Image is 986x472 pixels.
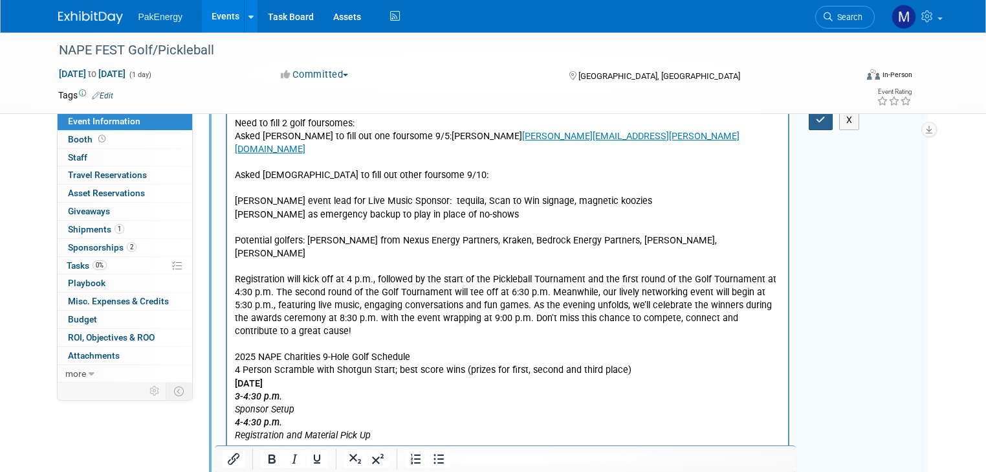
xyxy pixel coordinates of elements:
div: In-Person [882,70,912,80]
span: 2 [127,242,137,252]
span: Event Information [68,116,140,126]
button: Underline [306,450,328,468]
span: Booth not reserved yet [96,134,108,144]
b: 4:30-6:30 p.m. [8,396,68,407]
span: 0% [93,260,107,270]
i: Networking with Live Music & Games [8,422,157,446]
b: 6:30-8:30 p.m. [8,461,68,472]
button: Superscript [367,450,389,468]
p: Need to fill 2 golf foursomes: Asked [PERSON_NAME] to fill out one foursome 9/5: [PERSON_NAME] [8,5,554,44]
a: Sponsorships2 [58,239,192,256]
b: [DATE] [8,266,36,277]
a: Search [815,6,875,28]
a: ROI, Objectives & ROO [58,329,192,346]
a: Attachments [58,347,192,365]
img: ExhibitDay [58,11,123,24]
button: Bold [261,450,283,468]
span: Travel Reservations [68,170,147,180]
span: PakEnergy [138,12,182,22]
img: Format-Inperson.png [867,69,880,80]
span: (1 day) [128,71,151,79]
span: Giveaways [68,206,110,216]
button: Bullet list [428,450,450,468]
span: 1 [115,224,124,234]
button: Committed [276,68,353,82]
i: First Round of Golf Tournament [8,396,137,420]
i: Registration and Material Pick Up [8,318,144,329]
span: Booth [68,134,108,144]
span: Attachments [68,350,120,361]
div: Event Format [786,67,912,87]
a: Playbook [58,275,192,292]
span: Search [833,12,862,22]
a: Travel Reservations [58,166,192,184]
span: Staff [68,152,87,163]
a: Shipments1 [58,221,192,238]
a: Edit [92,91,113,100]
span: Tasks [67,260,107,271]
p: Asked [DEMOGRAPHIC_DATA] to fill out other foursome 9/10: [8,44,554,70]
span: [GEOGRAPHIC_DATA], [GEOGRAPHIC_DATA] [578,71,740,81]
span: Playbook [68,278,105,288]
a: more [58,365,192,383]
button: Subscript [344,450,366,468]
td: Tags [58,89,113,102]
button: Numbered list [405,450,427,468]
img: Mary Walker [892,5,916,29]
span: ROI, Objectives & ROO [68,332,155,343]
b: 4:30-8:30 p.m. [8,344,68,355]
span: [DATE] [DATE] [58,68,126,80]
span: to [86,69,98,79]
b: 4-4:30 p.m. [8,305,55,316]
span: more [65,368,86,379]
a: Staff [58,149,192,166]
a: Giveaways [58,203,192,220]
a: Misc. Expenses & Credits [58,293,192,310]
div: Event Rating [877,89,912,95]
div: NAPE FEST Golf/Pickleball [54,39,840,62]
td: Toggle Event Tabs [166,383,192,399]
span: Budget [68,314,97,324]
button: Insert/edit link [223,450,245,468]
span: Sponsorships [68,242,137,253]
span: Asset Reservations [68,188,145,198]
td: Personalize Event Tab Strip [144,383,166,399]
a: Asset Reservations [58,185,192,202]
span: Shipments [68,224,124,234]
b: 3-4:30 p.m. [8,279,55,290]
a: Booth [58,131,192,148]
a: Event Information [58,113,192,130]
button: X [839,111,860,129]
button: Italic [283,450,305,468]
span: Misc. Expenses & Credits [68,296,169,306]
a: Budget [58,311,192,328]
b: 5-9 p.m. [8,422,42,433]
i: Pickleball Tournament [8,357,97,368]
a: Tasks0% [58,257,192,275]
i: Sponsor Setup [8,292,67,303]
